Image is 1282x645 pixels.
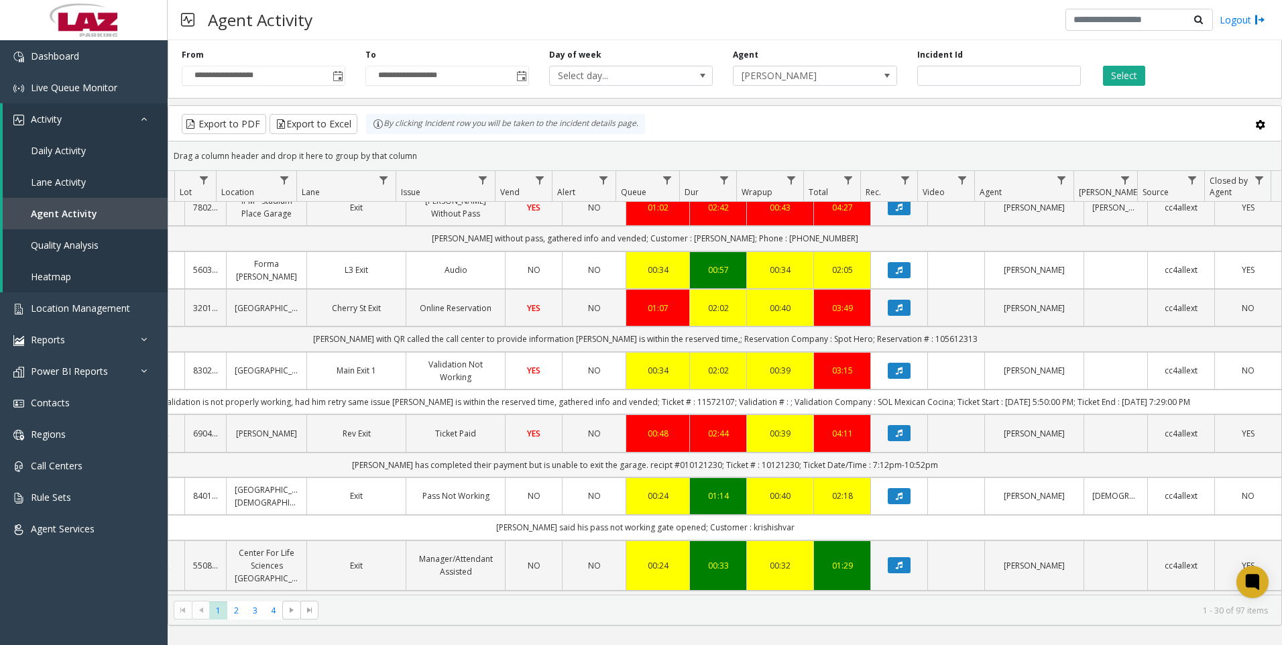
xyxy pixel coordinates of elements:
[304,605,315,615] span: Go to the last page
[315,201,398,214] a: Exit
[822,364,862,377] a: 03:15
[282,601,300,620] span: Go to the next page
[1143,186,1169,198] span: Source
[182,114,266,134] button: Export to PDF
[1156,489,1206,502] a: cc4allext
[3,198,168,229] a: Agent Activity
[31,333,65,346] span: Reports
[528,490,540,502] span: NO
[755,201,805,214] a: 00:43
[182,49,204,61] label: From
[414,263,497,276] a: Audio
[993,201,1075,214] a: [PERSON_NAME]
[373,119,384,129] img: infoIcon.svg
[13,493,24,504] img: 'icon'
[180,186,192,198] span: Lot
[193,201,218,214] a: 780286
[13,524,24,535] img: 'icon'
[414,358,497,384] a: Validation Not Working
[549,49,601,61] label: Day of week
[1223,364,1273,377] a: NO
[685,186,699,198] span: Dur
[621,186,646,198] span: Queue
[755,559,805,572] a: 00:32
[755,302,805,314] div: 00:40
[550,66,680,85] span: Select day...
[634,559,681,572] a: 00:24
[193,559,218,572] a: 550809
[993,489,1075,502] a: [PERSON_NAME]
[414,489,497,502] a: Pass Not Working
[1103,66,1145,86] button: Select
[1156,559,1206,572] a: cc4allext
[181,3,194,36] img: pageIcon
[1220,13,1265,27] a: Logout
[822,201,862,214] div: 04:27
[9,515,1281,540] td: [PERSON_NAME] said his pass not working gate opened; Customer : krishishvar
[31,176,86,188] span: Lane Activity
[698,489,738,502] div: 01:14
[1223,489,1273,502] a: NO
[698,427,738,440] div: 02:44
[698,364,738,377] a: 02:02
[528,264,540,276] span: NO
[3,229,168,261] a: Quality Analysis
[571,427,618,440] a: NO
[571,201,618,214] a: NO
[31,365,108,377] span: Power BI Reports
[839,171,858,189] a: Total Filter Menu
[698,302,738,314] a: 02:02
[822,302,862,314] div: 03:49
[514,201,554,214] a: YES
[514,364,554,377] a: YES
[1223,263,1273,276] a: YES
[330,66,345,85] span: Toggle popup
[235,302,298,314] a: [GEOGRAPHIC_DATA]
[755,489,805,502] a: 00:40
[1116,171,1134,189] a: Parker Filter Menu
[168,171,1281,595] div: Data table
[634,263,681,276] div: 00:34
[634,201,681,214] div: 01:02
[315,489,398,502] a: Exit
[414,552,497,578] a: Manager/Attendant Assisted
[527,202,540,213] span: YES
[9,453,1281,477] td: [PERSON_NAME] has completed their payment but is unable to exit the garage. recipt #010121230; Ti...
[755,427,805,440] a: 00:39
[3,103,168,135] a: Activity
[315,427,398,440] a: Rev Exit
[414,427,497,440] a: Ticket Paid
[993,302,1075,314] a: [PERSON_NAME]
[235,546,298,585] a: Center For Life Sciences [GEOGRAPHIC_DATA]
[276,171,294,189] a: Location Filter Menu
[9,226,1281,251] td: [PERSON_NAME] without pass, gathered info and vended; Customer : [PERSON_NAME]; Phone : [PHONE_NU...
[634,364,681,377] div: 00:34
[571,364,618,377] a: NO
[1156,201,1206,214] a: cc4allext
[634,302,681,314] a: 01:07
[755,364,805,377] a: 00:39
[31,50,79,62] span: Dashboard
[13,430,24,441] img: 'icon'
[634,427,681,440] a: 00:48
[31,396,70,409] span: Contacts
[31,239,99,251] span: Quality Analysis
[822,559,862,572] div: 01:29
[300,601,318,620] span: Go to the last page
[13,398,24,409] img: 'icon'
[375,171,393,189] a: Lane Filter Menu
[193,263,218,276] a: 560326
[514,263,554,276] a: NO
[3,166,168,198] a: Lane Activity
[209,601,227,620] span: Page 1
[414,302,497,314] a: Online Reservation
[755,263,805,276] a: 00:34
[527,365,540,376] span: YES
[733,49,758,61] label: Agent
[246,601,264,620] span: Page 3
[31,81,117,94] span: Live Queue Monitor
[1242,264,1255,276] span: YES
